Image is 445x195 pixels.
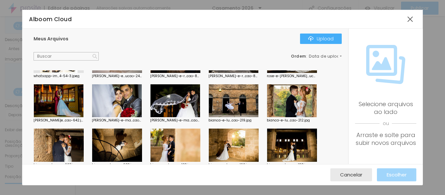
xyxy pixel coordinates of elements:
[291,54,342,58] div: :
[291,53,306,59] span: Ordem
[267,75,317,78] div: rose-e-[PERSON_NAME]...ucao-44.jpg
[355,100,416,147] div: Selecione arquivos ao lado Arraste e solte para subir novos arquivos
[34,75,84,78] div: whatsapp-im...4-54-3.jpeg
[267,163,317,167] div: bianca-e-lu...cao-188.jpg
[330,168,372,181] button: Cancelar
[34,163,84,167] div: bianca-e-lu...cao-207.jpg
[93,54,97,59] img: Icone
[308,36,334,41] div: Upload
[208,119,259,122] div: bianca-e-lu...cao-219.jpg
[308,36,313,41] img: Icone
[150,163,200,167] div: bianca-e-lu...cao-193.jpg
[377,168,416,181] button: Escolher
[34,52,99,61] input: Buscar
[208,75,259,78] div: [PERSON_NAME]-e-r...cao-856.jpg
[208,163,259,167] div: bianca-e-lu...cao-192.jpg
[387,172,407,177] span: Escolher
[309,54,343,58] span: Data de upload
[29,15,72,23] span: Alboom Cloud
[366,45,405,84] img: Icone
[34,35,68,42] span: Meus Arquivos
[150,75,200,78] div: [PERSON_NAME]-e-r...cao-889.jpg
[340,172,362,177] span: Cancelar
[150,119,200,122] div: [PERSON_NAME]-e-ma...cao-406.jpg
[92,163,142,167] div: bianca-e-lu...cao-203.jpg
[34,119,84,122] div: [PERSON_NAME]e...cao-642.jpg
[355,116,416,131] span: ou
[92,119,142,122] div: [PERSON_NAME]-e-ma...cao-419.jpg
[300,34,342,44] button: IconeUpload
[92,75,142,78] div: [PERSON_NAME]-e...ucao-24.jpg
[267,119,317,122] div: bianca-e-lu...cao-212.jpg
